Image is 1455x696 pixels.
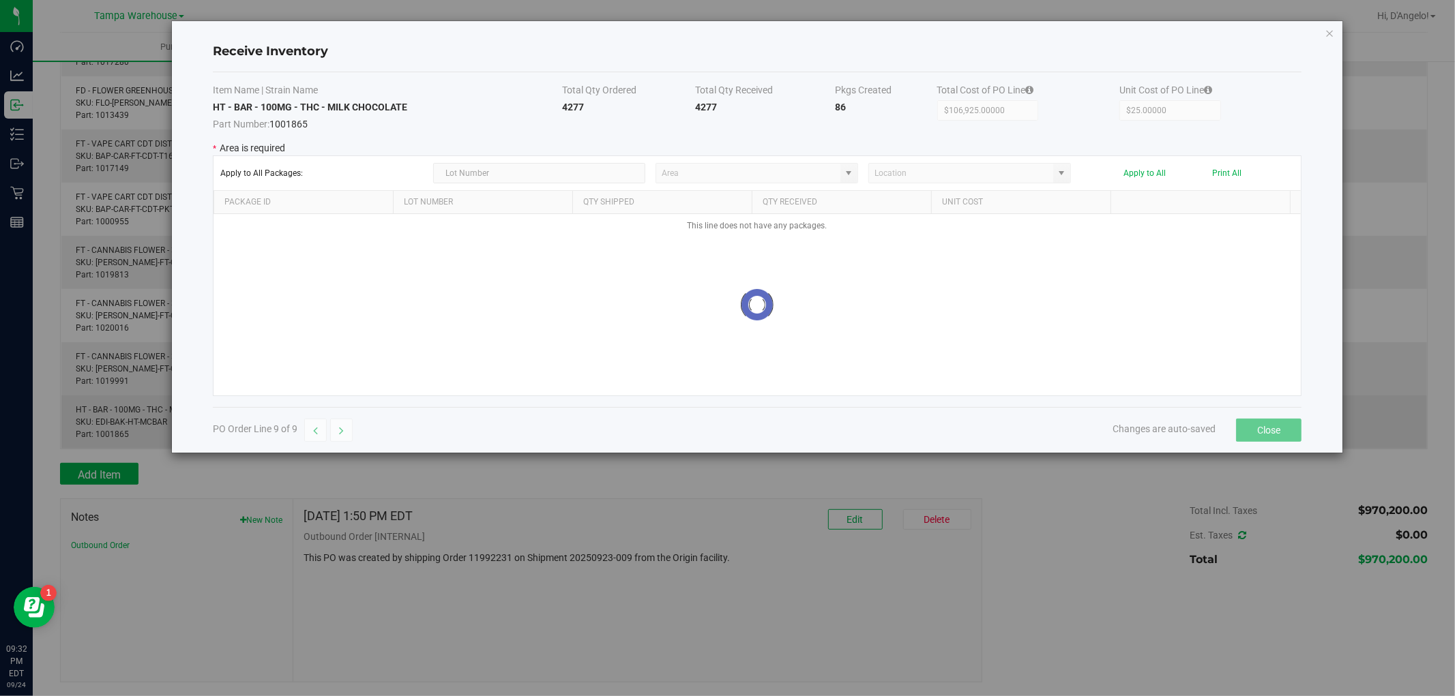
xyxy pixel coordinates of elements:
[562,83,696,100] th: Total Qty Ordered
[214,191,393,214] th: Package Id
[1123,168,1166,178] button: Apply to All
[220,142,285,153] span: Area is required
[40,585,57,601] iframe: Resource center unread badge
[213,102,407,112] strong: HT - BAR - 100MG - THC - MILK CHOCOLATE
[1212,168,1241,178] button: Print All
[1204,85,1212,95] i: Specifying a total cost will update all package costs.
[1113,423,1216,434] span: Changes are auto-saved
[931,191,1111,214] th: Unit Cost
[696,102,718,112] strong: 4277
[1026,85,1034,95] i: Specifying a total cost will update all package costs.
[213,423,297,434] span: PO Order Line 9 of 9
[393,191,572,214] th: Lot Number
[562,102,584,112] strong: 4277
[213,83,562,100] th: Item Name | Strain Name
[220,168,423,178] span: Apply to All Packages:
[213,114,562,131] span: 1001865
[433,163,646,183] input: Lot Number
[572,191,752,214] th: Qty Shipped
[696,83,836,100] th: Total Qty Received
[1236,419,1302,442] button: Close
[752,191,931,214] th: Qty Received
[14,587,55,628] iframe: Resource center
[835,83,937,100] th: Pkgs Created
[213,43,1302,61] h4: Receive Inventory
[1325,25,1335,41] button: Close modal
[1119,83,1302,100] th: Unit Cost of PO Line
[937,83,1119,100] th: Total Cost of PO Line
[213,119,269,130] span: Part Number:
[835,102,846,112] strong: 86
